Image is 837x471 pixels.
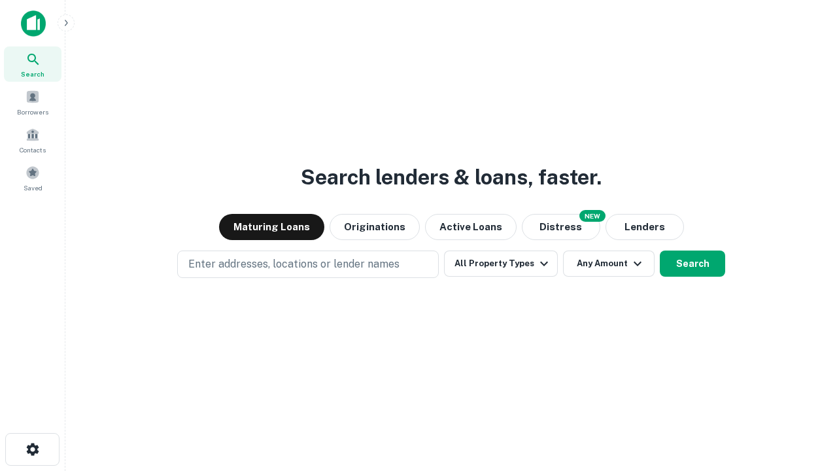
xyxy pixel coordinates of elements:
[219,214,324,240] button: Maturing Loans
[522,214,600,240] button: Search distressed loans with lien and other non-mortgage details.
[4,46,61,82] a: Search
[4,84,61,120] a: Borrowers
[772,366,837,429] iframe: Chat Widget
[21,10,46,37] img: capitalize-icon.png
[301,162,602,193] h3: Search lenders & loans, faster.
[188,256,400,272] p: Enter addresses, locations or lender names
[17,107,48,117] span: Borrowers
[330,214,420,240] button: Originations
[4,122,61,158] a: Contacts
[563,251,655,277] button: Any Amount
[660,251,725,277] button: Search
[20,145,46,155] span: Contacts
[24,183,43,193] span: Saved
[177,251,439,278] button: Enter addresses, locations or lender names
[21,69,44,79] span: Search
[579,210,606,222] div: NEW
[425,214,517,240] button: Active Loans
[4,160,61,196] a: Saved
[606,214,684,240] button: Lenders
[444,251,558,277] button: All Property Types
